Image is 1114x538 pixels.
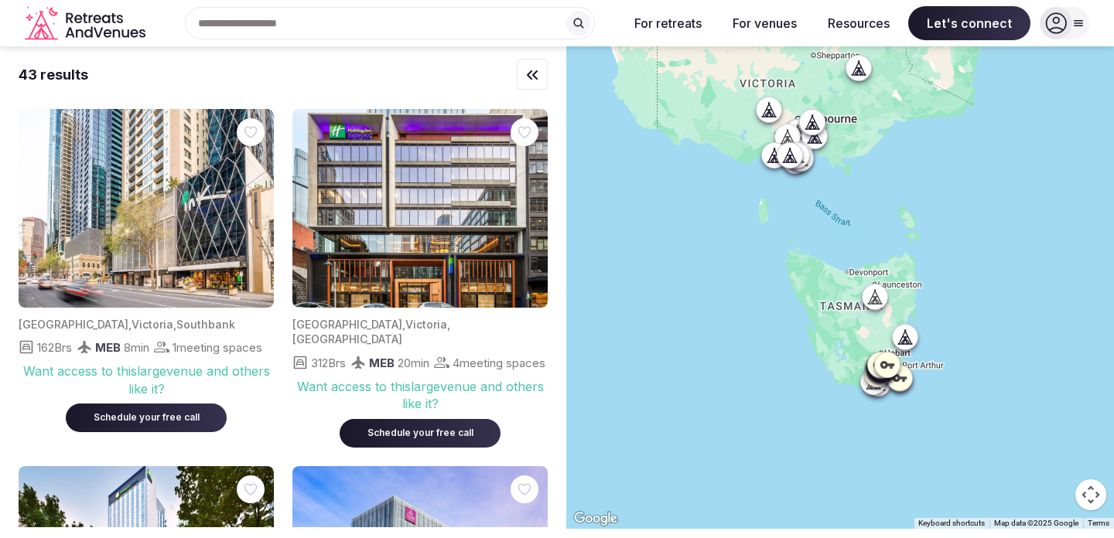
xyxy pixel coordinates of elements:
[1088,519,1109,527] a: Terms (opens in new tab)
[453,355,545,371] span: 4 meeting spaces
[398,355,429,371] span: 20 min
[292,109,548,308] img: Featured image for venue
[720,6,809,40] button: For venues
[292,378,548,413] div: Want access to this large venue and others like it?
[19,65,88,84] div: 43 results
[908,6,1030,40] span: Let's connect
[176,318,235,331] span: Southbank
[311,355,346,371] span: 312 Brs
[95,340,121,355] span: MEB
[292,318,402,331] span: [GEOGRAPHIC_DATA]
[570,509,621,529] img: Google
[132,318,173,331] span: Victoria
[447,318,450,331] span: ,
[84,411,208,424] div: Schedule your free call
[340,424,501,439] a: Schedule your free call
[622,6,714,40] button: For retreats
[25,6,149,41] a: Visit the homepage
[1075,479,1106,510] button: Map camera controls
[173,318,176,331] span: ,
[25,6,149,41] svg: Retreats and Venues company logo
[405,318,447,331] span: Victoria
[918,518,985,529] button: Keyboard shortcuts
[815,6,902,40] button: Resources
[19,109,274,308] img: Featured image for venue
[124,339,149,356] span: 8 min
[402,318,405,331] span: ,
[66,408,227,424] a: Schedule your free call
[369,356,395,370] span: MEB
[173,339,262,356] span: 1 meeting spaces
[570,509,621,529] a: Open this area in Google Maps (opens a new window)
[37,339,72,356] span: 162 Brs
[19,363,274,397] div: Want access to this large venue and others like it?
[358,427,482,440] div: Schedule your free call
[292,332,402,346] span: [GEOGRAPHIC_DATA]
[994,519,1078,527] span: Map data ©2025 Google
[19,318,128,331] span: [GEOGRAPHIC_DATA]
[128,318,132,331] span: ,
